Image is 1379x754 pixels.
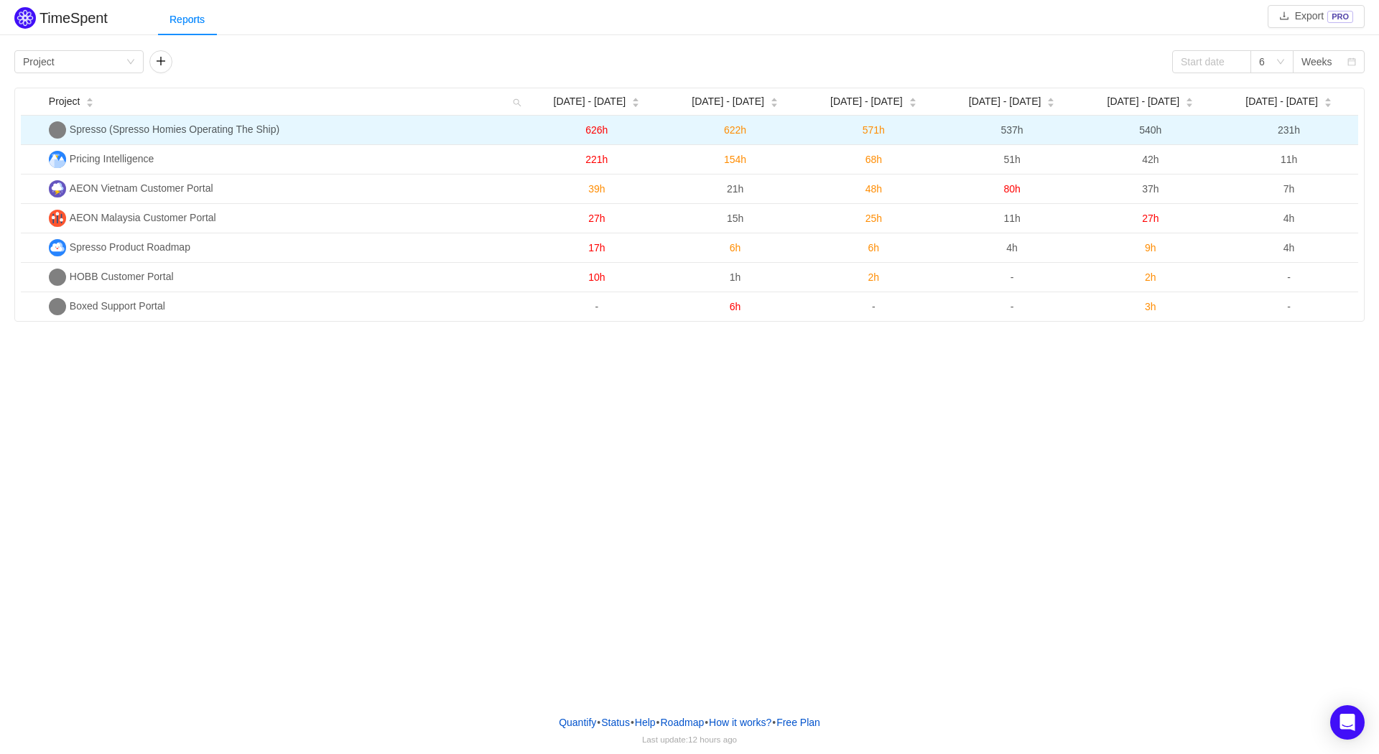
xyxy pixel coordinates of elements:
div: Sort [1185,96,1194,106]
span: • [656,717,660,728]
span: 6h [730,242,741,253]
span: [DATE] - [DATE] [969,94,1041,109]
span: 27h [588,213,605,224]
span: - [1287,301,1291,312]
div: Reports [158,4,216,36]
span: - [595,301,598,312]
img: HC [49,269,66,286]
button: icon: downloadExportPRO [1268,5,1365,28]
span: [DATE] - [DATE] [554,94,626,109]
span: 17h [588,242,605,253]
input: Start date [1172,50,1251,73]
span: 537h [1001,124,1023,136]
span: AEON Malaysia Customer Portal [70,212,216,223]
i: icon: down [126,57,135,68]
span: 231h [1278,124,1300,136]
img: AM [49,210,66,227]
span: 4h [1283,242,1295,253]
i: icon: caret-down [770,101,778,106]
span: 48h [865,183,882,195]
span: 221h [585,154,608,165]
span: Pricing Intelligence [70,153,154,164]
span: • [705,717,708,728]
div: 6 [1259,51,1265,73]
img: AV [49,180,66,197]
button: Free Plan [776,712,821,733]
span: - [1287,271,1291,283]
div: Sort [909,96,917,106]
span: 42h [1142,154,1159,165]
span: [DATE] - [DATE] [692,94,764,109]
span: [DATE] - [DATE] [1108,94,1180,109]
span: - [1011,271,1014,283]
span: 540h [1139,124,1161,136]
a: Status [600,712,631,733]
span: 626h [585,124,608,136]
h2: TimeSpent [40,10,108,26]
i: icon: caret-up [1047,96,1055,101]
span: 25h [865,213,882,224]
i: icon: caret-down [1186,101,1194,106]
span: AEON Vietnam Customer Portal [70,182,213,194]
i: icon: caret-up [632,96,640,101]
img: PI [49,151,66,168]
i: icon: caret-up [909,96,916,101]
span: 6h [730,301,741,312]
span: 2h [1145,271,1156,283]
span: 7h [1283,183,1295,195]
span: [DATE] - [DATE] [1245,94,1318,109]
i: icon: search [507,88,527,115]
span: 154h [724,154,746,165]
img: SP [49,239,66,256]
span: 51h [1003,154,1020,165]
span: 571h [863,124,885,136]
a: Help [634,712,656,733]
span: • [772,717,776,728]
img: S( [49,121,66,139]
div: Sort [1324,96,1332,106]
span: 2h [868,271,880,283]
button: How it works? [708,712,772,733]
span: HOBB Customer Portal [70,271,174,282]
span: 1h [730,271,741,283]
img: Quantify logo [14,7,36,29]
span: 37h [1142,183,1159,195]
span: 4h [1006,242,1018,253]
span: 21h [727,183,743,195]
div: Sort [85,96,94,106]
span: 15h [727,213,743,224]
span: 3h [1145,301,1156,312]
span: 9h [1145,242,1156,253]
div: Sort [1046,96,1055,106]
span: 6h [868,242,880,253]
i: icon: caret-down [632,101,640,106]
div: Sort [770,96,779,106]
span: • [597,717,600,728]
span: Project [49,94,80,109]
span: [DATE] - [DATE] [830,94,903,109]
a: Roadmap [660,712,705,733]
img: BS [49,298,66,315]
span: - [1011,301,1014,312]
span: 68h [865,154,882,165]
span: 622h [724,124,746,136]
i: icon: caret-up [1186,96,1194,101]
span: 11h [1003,213,1020,224]
i: icon: caret-up [770,96,778,101]
div: Project [23,51,55,73]
i: icon: caret-down [1324,101,1332,106]
span: - [872,301,876,312]
a: Quantify [558,712,597,733]
span: 11h [1281,154,1297,165]
span: • [631,717,634,728]
span: 39h [588,183,605,195]
span: 10h [588,271,605,283]
span: 80h [1003,183,1020,195]
i: icon: down [1276,57,1285,68]
i: icon: calendar [1347,57,1356,68]
button: icon: plus [149,50,172,73]
div: Sort [631,96,640,106]
div: Weeks [1301,51,1332,73]
i: icon: caret-down [909,101,916,106]
span: 4h [1283,213,1295,224]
